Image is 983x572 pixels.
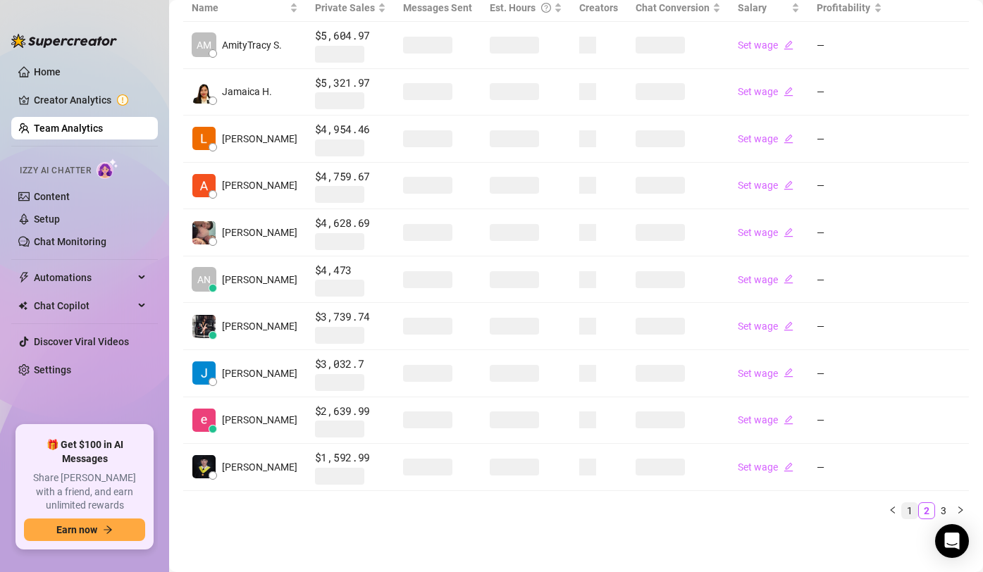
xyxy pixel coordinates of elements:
span: Private Sales [315,2,375,13]
span: AM [197,37,211,53]
span: [PERSON_NAME] [222,412,297,428]
td: — [808,444,891,491]
span: $1,592.99 [315,449,387,466]
span: Profitability [817,2,870,13]
span: Messages Sent [403,2,472,13]
span: [PERSON_NAME] [222,272,297,287]
a: Set wageedit [738,414,793,425]
a: Team Analytics [34,123,103,134]
span: Earn now [56,524,97,535]
td: — [808,163,891,210]
a: 1 [902,503,917,518]
span: $5,321.97 [315,75,387,92]
li: 2 [918,502,935,519]
img: Arianna Aguilar [192,315,216,338]
a: 2 [919,503,934,518]
td: — [808,397,891,444]
span: edit [784,87,793,97]
span: Salary [738,2,767,13]
span: edit [784,462,793,472]
a: Settings [34,364,71,375]
span: edit [784,228,793,237]
span: 🎁 Get $100 in AI Messages [24,438,145,466]
a: Set wageedit [738,39,793,51]
img: Jamaica Hurtado [192,80,216,104]
button: Earn nowarrow-right [24,518,145,541]
span: right [956,506,965,514]
span: $4,628.69 [315,215,387,232]
a: Home [34,66,61,77]
span: left [889,506,897,514]
span: [PERSON_NAME] [222,131,297,147]
td: — [808,209,891,256]
span: $4,954.46 [315,121,387,138]
span: [PERSON_NAME] [222,178,297,193]
a: Set wageedit [738,86,793,97]
span: Izzy AI Chatter [20,164,91,178]
a: Set wageedit [738,461,793,473]
button: left [884,502,901,519]
a: Discover Viral Videos [34,336,129,347]
a: Setup [34,213,60,225]
button: right [952,502,969,519]
img: AI Chatter [97,158,118,179]
td: — [808,22,891,69]
td: — [808,116,891,163]
span: edit [784,180,793,190]
img: Rupert T. [192,361,216,385]
img: Chat Copilot [18,301,27,311]
span: edit [784,134,793,144]
span: edit [784,40,793,50]
span: Chat Conversion [636,2,710,13]
td: — [808,256,891,304]
span: [PERSON_NAME] [222,366,297,381]
span: Automations [34,266,134,289]
a: Set wageedit [738,274,793,285]
a: 3 [936,503,951,518]
span: $4,759.67 [315,168,387,185]
a: Set wageedit [738,133,793,144]
a: Chat Monitoring [34,236,106,247]
td: — [808,350,891,397]
img: Lexter Ore [192,127,216,150]
span: AmityTracy S. [222,37,282,53]
span: [PERSON_NAME] [222,459,297,475]
span: $2,639.99 [315,403,387,420]
a: Creator Analytics exclamation-circle [34,89,147,111]
img: logo-BBDzfeDw.svg [11,34,117,48]
img: Enrique S. [192,409,216,432]
span: thunderbolt [18,272,30,283]
img: Adrian Custodio [192,174,216,197]
td: — [808,69,891,116]
li: 3 [935,502,952,519]
span: $4,473 [315,262,387,279]
li: Next Page [952,502,969,519]
div: Open Intercom Messenger [935,524,969,558]
span: edit [784,321,793,331]
span: [PERSON_NAME] [222,225,297,240]
span: edit [784,368,793,378]
td: — [808,303,891,350]
li: Previous Page [884,502,901,519]
img: Ric John Derell… [192,455,216,478]
span: edit [784,415,793,425]
span: $5,604.97 [315,27,387,44]
span: AN [197,272,211,287]
span: edit [784,274,793,284]
span: Jamaica H. [222,84,272,99]
a: Set wageedit [738,368,793,379]
img: Regine Ore [192,221,216,244]
li: 1 [901,502,918,519]
span: [PERSON_NAME] [222,318,297,334]
span: arrow-right [103,525,113,535]
span: Share [PERSON_NAME] with a friend, and earn unlimited rewards [24,471,145,513]
span: $3,032.7 [315,356,387,373]
a: Content [34,191,70,202]
span: $3,739.74 [315,309,387,325]
span: Chat Copilot [34,294,134,317]
a: Set wageedit [738,227,793,238]
a: Set wageedit [738,321,793,332]
a: Set wageedit [738,180,793,191]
